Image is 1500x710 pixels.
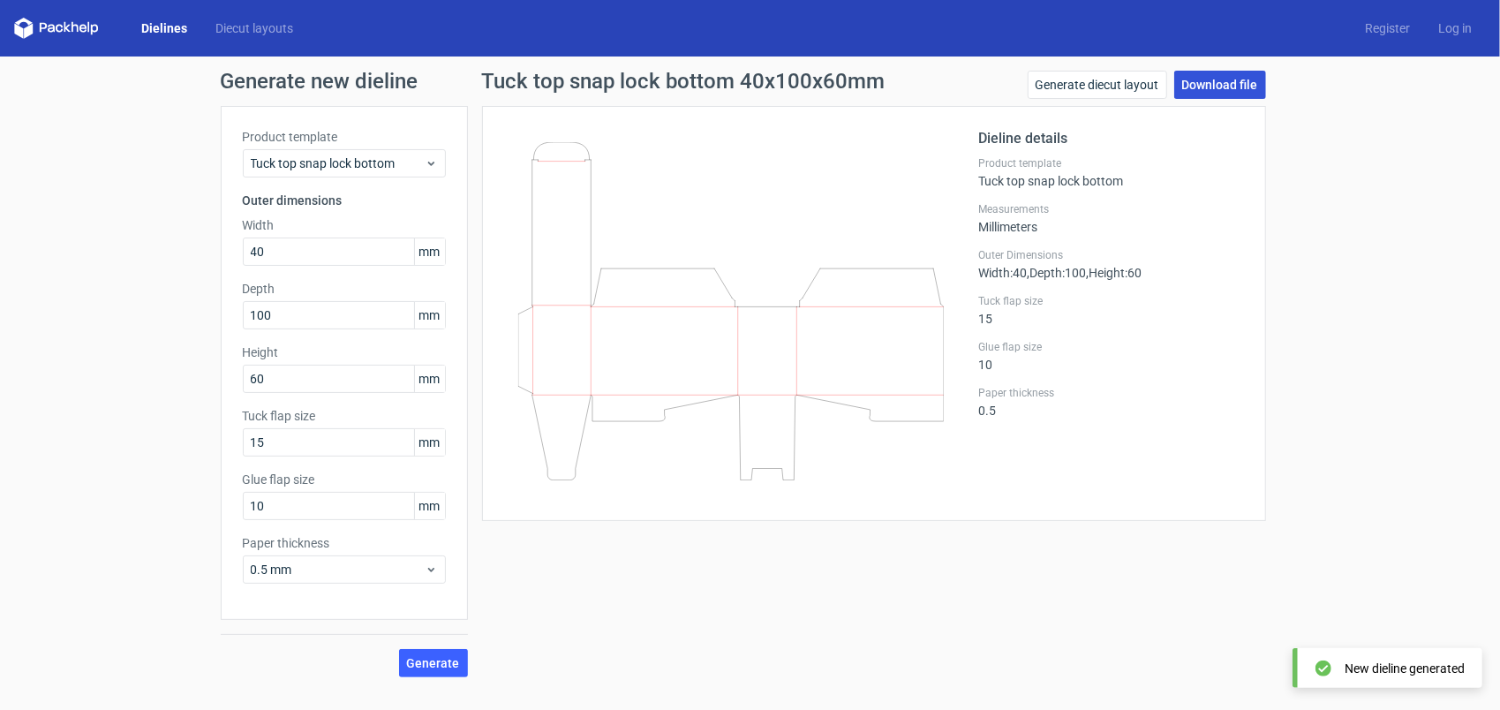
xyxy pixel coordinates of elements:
[979,156,1244,170] label: Product template
[414,366,445,392] span: mm
[979,294,1244,308] label: Tuck flap size
[251,155,425,172] span: Tuck top snap lock bottom
[414,429,445,456] span: mm
[1028,71,1167,99] a: Generate diecut layout
[243,128,446,146] label: Product template
[1028,266,1087,280] span: , Depth : 100
[243,407,446,425] label: Tuck flap size
[979,202,1244,216] label: Measurements
[979,248,1244,262] label: Outer Dimensions
[979,340,1244,372] div: 10
[1174,71,1266,99] a: Download file
[243,216,446,234] label: Width
[979,340,1244,354] label: Glue flap size
[243,471,446,488] label: Glue flap size
[399,649,468,677] button: Generate
[243,192,446,209] h3: Outer dimensions
[414,302,445,329] span: mm
[979,266,1028,280] span: Width : 40
[414,493,445,519] span: mm
[1351,19,1424,37] a: Register
[414,238,445,265] span: mm
[127,19,201,37] a: Dielines
[979,386,1244,418] div: 0.5
[251,561,425,578] span: 0.5 mm
[1345,660,1465,677] div: New dieline generated
[201,19,307,37] a: Diecut layouts
[243,344,446,361] label: Height
[979,294,1244,326] div: 15
[979,202,1244,234] div: Millimeters
[221,71,1280,92] h1: Generate new dieline
[407,657,460,669] span: Generate
[979,156,1244,188] div: Tuck top snap lock bottom
[243,534,446,552] label: Paper thickness
[1087,266,1142,280] span: , Height : 60
[1424,19,1486,37] a: Log in
[979,386,1244,400] label: Paper thickness
[979,128,1244,149] h2: Dieline details
[482,71,886,92] h1: Tuck top snap lock bottom 40x100x60mm
[243,280,446,298] label: Depth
